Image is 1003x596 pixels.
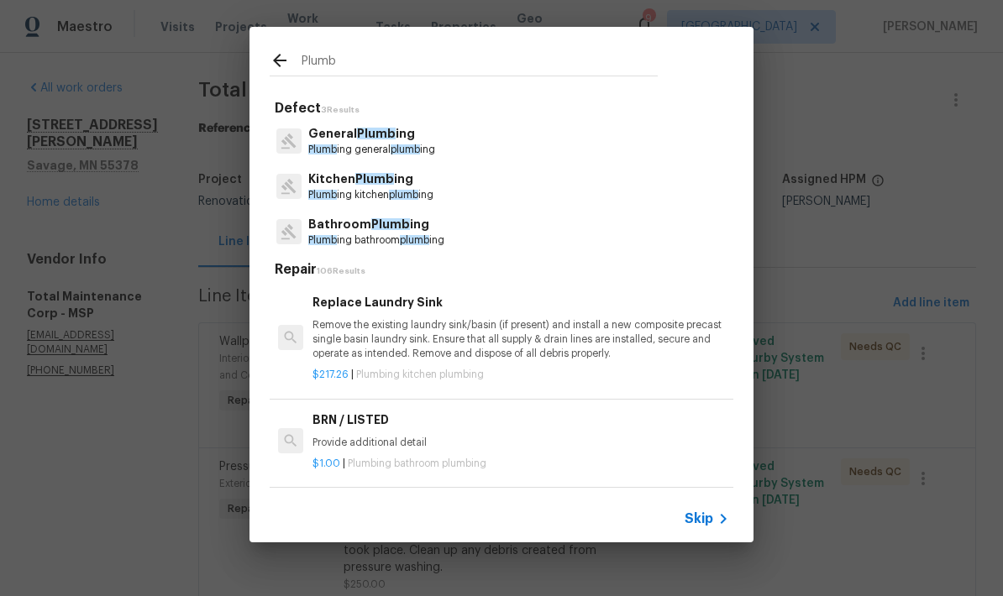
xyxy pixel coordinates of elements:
[308,144,337,154] span: Plumb
[312,293,729,311] h6: Replace Laundry Sink
[355,173,394,185] span: Plumb
[400,235,429,245] span: plumb
[308,170,433,188] p: Kitchen ing
[302,50,658,76] input: Search issues or repairs
[312,436,729,450] p: Provide additional detail
[357,128,396,139] span: Plumb
[308,125,435,143] p: General ing
[312,369,349,379] span: $217.26
[308,188,433,202] p: ing kitchen ing
[312,457,729,471] p: |
[308,143,435,157] p: ing general ing
[308,190,337,200] span: Plumb
[308,216,444,233] p: Bathroom ing
[312,410,729,429] h6: BRN / LISTED
[312,318,729,361] p: Remove the existing laundry sink/basin (if present) and install a new composite precast single ba...
[371,218,410,230] span: Plumb
[685,510,713,527] span: Skip
[348,458,486,468] span: Plumbing bathroom plumbing
[275,100,733,118] h5: Defect
[308,235,337,245] span: Plumb
[389,190,418,200] span: plumb
[312,368,729,382] p: |
[312,458,340,468] span: $1.00
[356,369,484,379] span: Plumbing kitchen plumbing
[308,233,444,248] p: ing bathroom ing
[391,144,420,154] span: plumb
[317,267,365,275] span: 106 Results
[275,261,733,279] h5: Repair
[321,106,360,114] span: 3 Results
